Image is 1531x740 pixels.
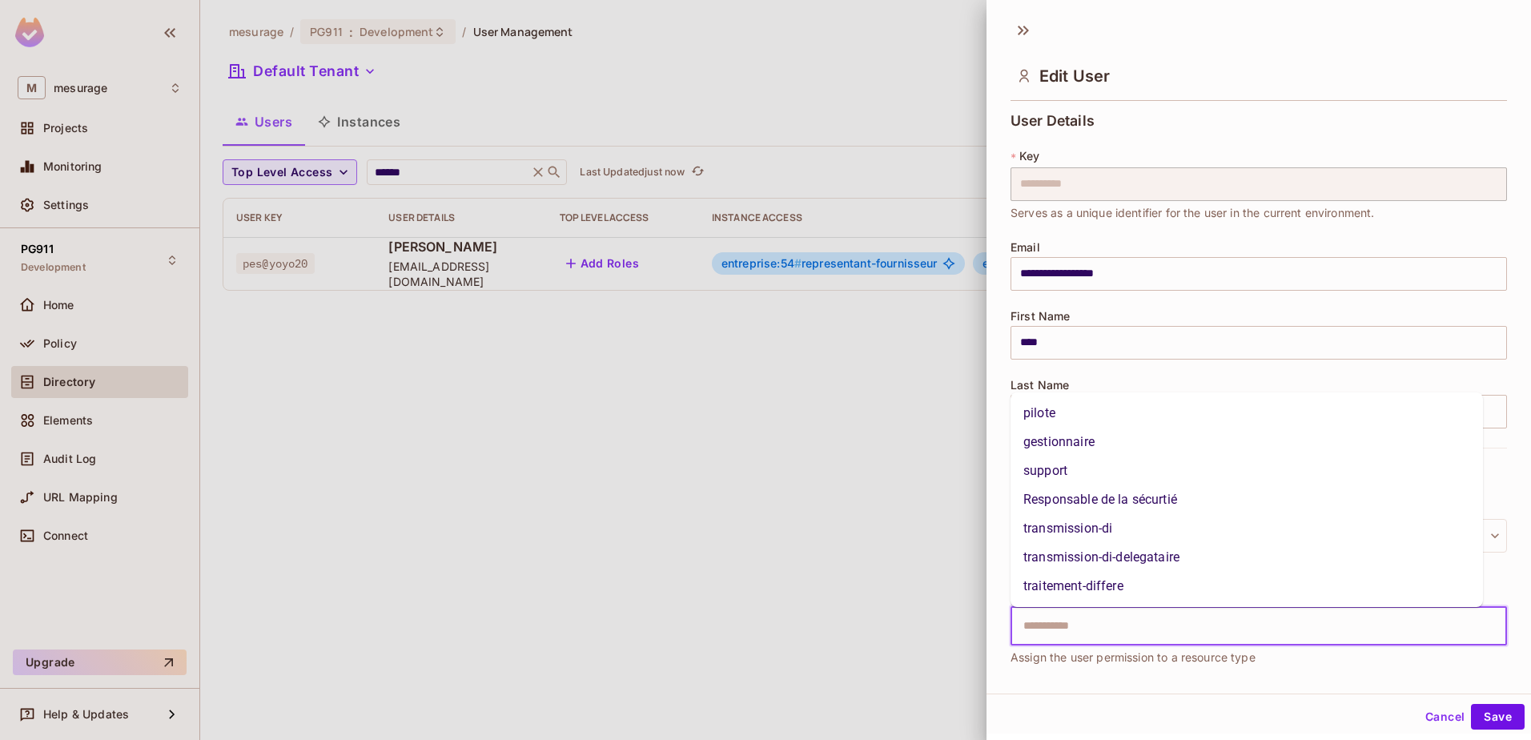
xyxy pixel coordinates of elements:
[1011,649,1256,666] span: Assign the user permission to a resource type
[1011,572,1483,601] li: traitement-differe
[1419,704,1471,730] button: Cancel
[1011,241,1040,254] span: Email
[1011,379,1069,392] span: Last Name
[1011,399,1483,428] li: pilote
[1039,66,1110,86] span: Edit User
[1011,204,1375,222] span: Serves as a unique identifier for the user in the current environment.
[1019,150,1039,163] span: Key
[1011,485,1483,514] li: Responsable de la sécurtié
[1011,514,1483,543] li: transmission-di
[1498,624,1501,627] button: Close
[1471,704,1525,730] button: Save
[1011,543,1483,572] li: transmission-di-delegataire
[1011,456,1483,485] li: support
[1011,310,1071,323] span: First Name
[1011,428,1483,456] li: gestionnaire
[1011,113,1095,129] span: User Details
